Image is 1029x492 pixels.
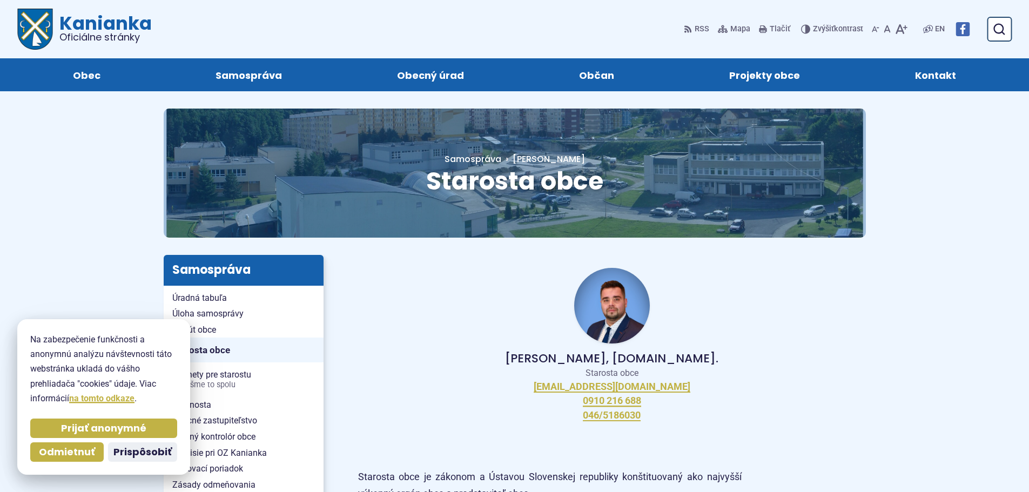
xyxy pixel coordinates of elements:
[375,352,849,365] p: [PERSON_NAME], [DOMAIN_NAME].
[770,25,790,34] span: Tlačiť
[17,9,152,50] a: Logo Kanianka, prejsť na domovskú stránku.
[683,58,847,91] a: Projekty obce
[39,446,95,459] span: Odmietnuť
[30,332,177,406] p: Na zabezpečenie funkčnosti a anonymnú analýzu návštevnosti táto webstránka ukladá do vášho prehli...
[757,18,792,41] button: Tlačiť
[172,342,315,359] span: Starosta obce
[574,268,650,343] img: Fotka - starosta obce
[583,395,641,407] a: 0910 216 688
[935,23,945,36] span: EN
[172,429,315,445] span: Hlavný kontrolór obce
[169,58,328,91] a: Samospráva
[716,18,752,41] a: Mapa
[164,290,324,306] a: Úradná tabuľa
[172,306,315,322] span: Úloha samosprávy
[684,18,711,41] a: RSS
[69,393,134,403] a: na tomto odkaze
[164,306,324,322] a: Úloha samosprávy
[113,446,172,459] span: Prispôsobiť
[583,409,641,422] a: 046/5186030
[164,461,324,477] a: Rokovací poriadok
[172,445,315,461] span: Komisie pri OZ Kanianka
[813,24,834,33] span: Zvýšiť
[533,58,661,91] a: Občan
[869,58,1003,91] a: Kontakt
[164,429,324,445] a: Hlavný kontrolór obce
[513,153,585,165] span: [PERSON_NAME]
[350,58,510,91] a: Obecný úrad
[397,58,464,91] span: Obecný úrad
[893,18,910,41] button: Zväčšiť veľkosť písma
[30,442,104,462] button: Odmietnuť
[17,9,53,50] img: Prejsť na domovskú stránku
[956,22,970,36] img: Prejsť na Facebook stránku
[882,18,893,41] button: Nastaviť pôvodnú veľkosť písma
[164,367,324,392] a: Podnety pre starostuVyriešme to spolu
[801,18,865,41] button: Zvýšiťkontrast
[108,442,177,462] button: Prispôsobiť
[30,419,177,438] button: Prijať anonymné
[26,58,147,91] a: Obec
[445,153,501,165] a: Samospráva
[501,153,585,165] a: [PERSON_NAME]
[164,255,324,285] h3: Samospráva
[730,23,750,36] span: Mapa
[164,445,324,461] a: Komisie pri OZ Kanianka
[695,23,709,36] span: RSS
[164,322,324,338] a: Štatút obce
[729,58,800,91] span: Projekty obce
[172,397,315,413] span: Prednosta
[172,413,315,429] span: Obecné zastupiteľstvo
[426,164,603,198] span: Starosta obce
[933,23,947,36] a: EN
[579,58,614,91] span: Občan
[172,290,315,306] span: Úradná tabuľa
[164,338,324,362] a: Starosta obce
[172,367,315,392] span: Podnety pre starostu
[172,322,315,338] span: Štatút obce
[172,461,315,477] span: Rokovací poriadok
[61,422,146,435] span: Prijať anonymné
[53,14,152,42] span: Kanianka
[73,58,100,91] span: Obec
[375,368,849,379] p: Starosta obce
[915,58,956,91] span: Kontakt
[216,58,282,91] span: Samospráva
[870,18,882,41] button: Zmenšiť veľkosť písma
[59,32,152,42] span: Oficiálne stránky
[164,397,324,413] a: Prednosta
[813,25,863,34] span: kontrast
[534,381,690,393] a: [EMAIL_ADDRESS][DOMAIN_NAME]
[164,413,324,429] a: Obecné zastupiteľstvo
[172,381,315,389] span: Vyriešme to spolu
